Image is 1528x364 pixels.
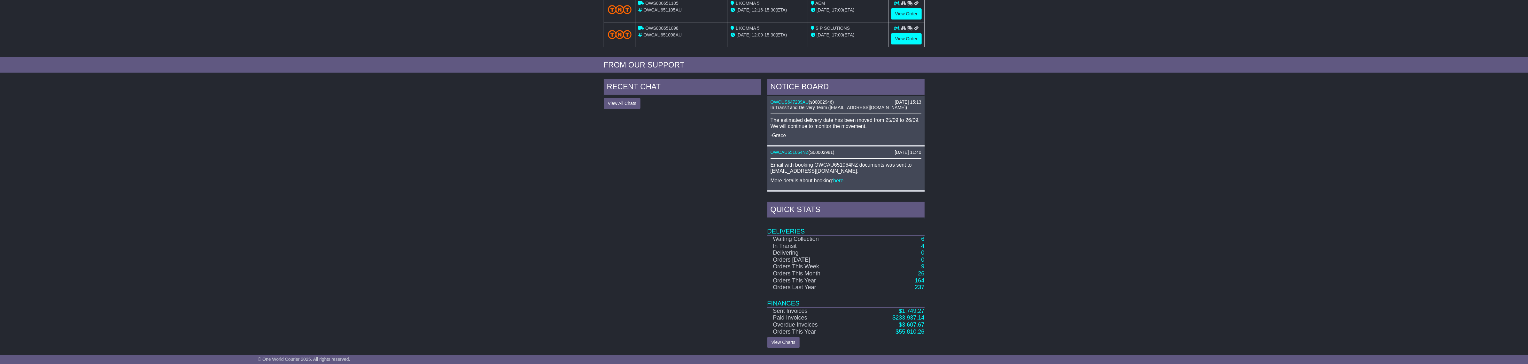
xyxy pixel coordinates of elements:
[918,270,924,277] a: 26
[892,314,924,321] a: $233,937.14
[921,249,924,256] a: 0
[767,270,859,277] td: Orders This Month
[832,32,843,37] span: 17:00
[899,308,924,314] a: $1,749.27
[891,8,922,20] a: View Order
[731,7,805,13] div: - (ETA)
[817,32,831,37] span: [DATE]
[771,132,921,138] p: -Grace
[895,150,921,155] div: [DATE] 11:40
[608,5,632,14] img: TNT_Domestic.png
[643,32,682,37] span: OWCAU651098AU
[736,7,750,12] span: [DATE]
[771,150,921,155] div: ( )
[608,30,632,39] img: TNT_Domestic.png
[810,99,832,105] span: s00002946
[767,257,859,264] td: Orders [DATE]
[771,150,809,155] a: OWCAU651064NZ
[811,32,886,38] div: (ETA)
[810,150,833,155] span: S00002981
[645,1,679,6] span: OWS000651105
[604,79,761,96] div: RECENT CHAT
[921,236,924,242] a: 6
[767,79,925,96] div: NOTICE BOARD
[896,314,924,321] span: 233,937.14
[899,321,924,328] a: $3,607.67
[896,328,924,335] a: $55,810.26
[767,284,859,291] td: Orders Last Year
[833,178,843,183] a: here
[604,60,925,70] div: FROM OUR SUPPORT
[767,249,859,257] td: Delivering
[767,337,800,348] a: View Charts
[771,99,809,105] a: OWCUS647239AU
[921,243,924,249] a: 4
[643,7,682,12] span: OWCAU651105AU
[771,105,907,110] span: In Transit and Delivery Team ([EMAIL_ADDRESS][DOMAIN_NAME])
[771,162,921,174] p: Email with booking OWCAU651064NZ documents was sent to [EMAIL_ADDRESS][DOMAIN_NAME].
[771,99,921,105] div: ( )
[764,7,776,12] span: 15:30
[891,33,922,44] a: View Order
[915,284,924,290] a: 237
[902,308,924,314] span: 1,749.27
[767,328,859,336] td: Orders This Year
[731,32,805,38] div: - (ETA)
[767,307,859,315] td: Sent Invoices
[752,7,763,12] span: 12:16
[767,263,859,270] td: Orders This Week
[604,98,640,109] button: View All Chats
[752,32,763,37] span: 12:09
[921,257,924,263] a: 0
[767,277,859,284] td: Orders This Year
[735,1,759,6] span: 1 KOMMA 5
[645,26,679,31] span: OWS000651098
[767,291,925,307] td: Finances
[735,26,759,31] span: 1 KOMMA 5
[764,32,776,37] span: 15:30
[899,328,924,335] span: 55,810.26
[771,117,921,129] p: The estimated delivery date has been moved from 25/09 to 26/09. We will continue to monitor the m...
[767,321,859,328] td: Overdue Invoices
[258,357,350,362] span: © One World Courier 2025. All rights reserved.
[771,178,921,184] p: More details about booking: .
[895,99,921,105] div: [DATE] 15:13
[767,219,925,235] td: Deliveries
[767,202,925,219] div: Quick Stats
[816,26,850,31] span: S P SOLUTIONS
[811,7,886,13] div: (ETA)
[767,314,859,321] td: Paid Invoices
[815,1,825,6] span: AEM
[915,277,924,284] a: 164
[921,263,924,270] a: 9
[736,32,750,37] span: [DATE]
[832,7,843,12] span: 17:00
[817,7,831,12] span: [DATE]
[767,235,859,243] td: Waiting Collection
[767,243,859,250] td: In Transit
[902,321,924,328] span: 3,607.67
